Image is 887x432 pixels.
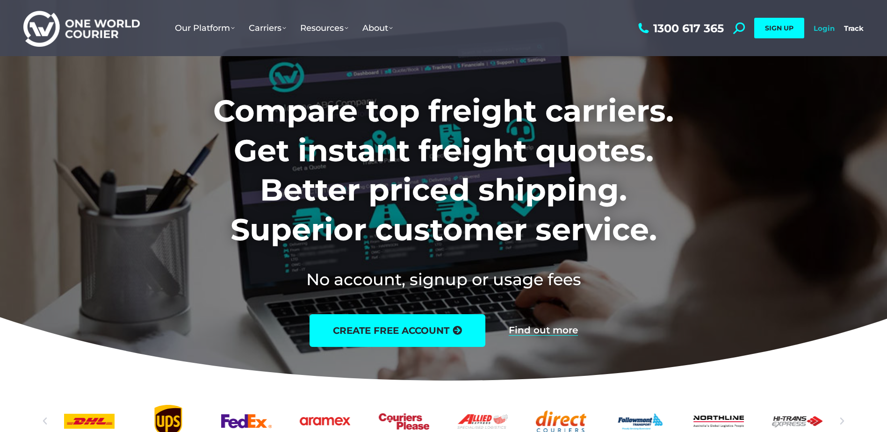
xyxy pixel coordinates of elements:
[355,14,400,43] a: About
[300,23,348,33] span: Resources
[310,314,485,347] a: create free account
[844,24,864,33] a: Track
[168,14,242,43] a: Our Platform
[242,14,293,43] a: Carriers
[23,9,140,47] img: One World Courier
[175,23,235,33] span: Our Platform
[362,23,393,33] span: About
[249,23,286,33] span: Carriers
[509,325,578,336] a: Find out more
[636,22,724,34] a: 1300 617 365
[293,14,355,43] a: Resources
[814,24,835,33] a: Login
[151,91,736,249] h1: Compare top freight carriers. Get instant freight quotes. Better priced shipping. Superior custom...
[765,24,793,32] span: SIGN UP
[754,18,804,38] a: SIGN UP
[151,268,736,291] h2: No account, signup or usage fees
